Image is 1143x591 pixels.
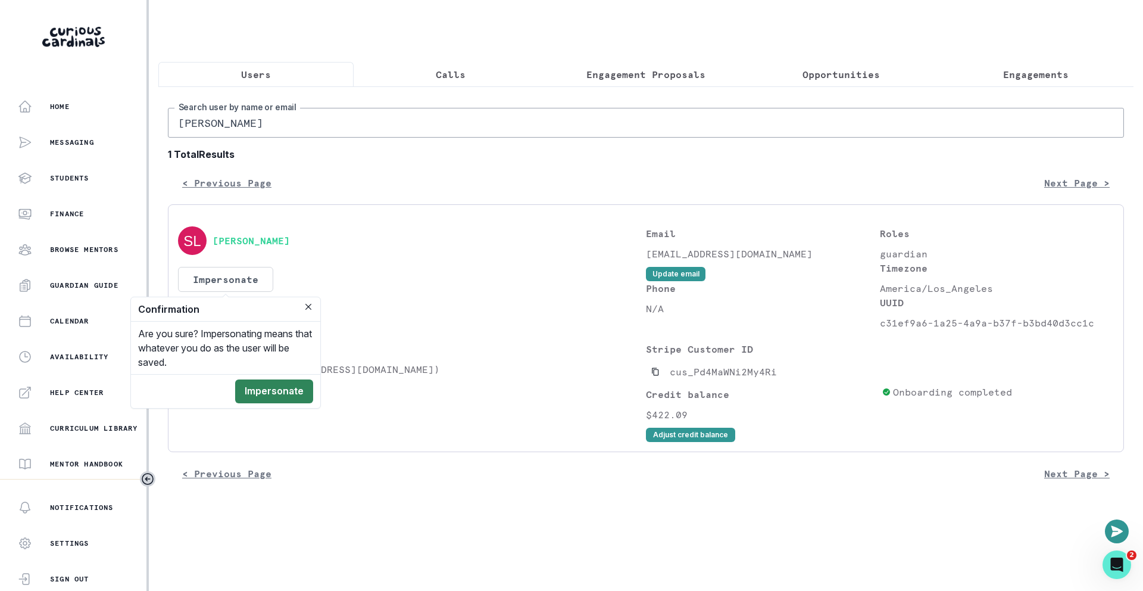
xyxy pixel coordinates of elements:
[646,247,880,261] p: [EMAIL_ADDRESS][DOMAIN_NAME]
[178,226,207,255] img: svg
[50,102,70,111] p: Home
[646,362,665,381] button: Copied to clipboard
[646,267,705,281] button: Update email
[893,385,1012,399] p: Onboarding completed
[50,574,89,584] p: Sign Out
[880,316,1114,330] p: c31ef9a6-1a25-4a9a-b37f-b3bd40d3cc1c
[1105,520,1129,543] button: Open or close messaging widget
[436,67,466,82] p: Calls
[213,235,290,247] button: [PERSON_NAME]
[646,408,877,422] p: $422.09
[646,428,735,442] button: Adjust credit balance
[1127,550,1136,560] span: 2
[131,297,320,322] header: Confirmation
[50,281,118,290] p: Guardian Guide
[50,539,89,548] p: Settings
[168,147,1124,161] b: 1 Total Results
[646,387,877,402] p: Credit balance
[50,352,108,362] p: Availability
[1030,171,1124,195] button: Next Page >
[50,459,123,469] p: Mentor Handbook
[1030,462,1124,486] button: Next Page >
[50,316,89,326] p: Calendar
[178,342,646,356] p: Students
[50,173,89,183] p: Students
[1003,67,1069,82] p: Engagements
[241,67,271,82] p: Users
[131,322,320,374] div: Are you sure? Impersonating means that whatever you do as the user will be saved.
[646,301,880,316] p: N/A
[880,247,1114,261] p: guardian
[42,27,105,47] img: Curious Cardinals Logo
[880,226,1114,241] p: Roles
[50,503,114,512] p: Notifications
[646,281,880,295] p: Phone
[586,67,705,82] p: Engagement Proposals
[50,245,118,254] p: Browse Mentors
[301,300,316,314] button: Close
[646,342,877,356] p: Stripe Customer ID
[140,471,155,487] button: Toggle sidebar
[1103,550,1131,579] iframe: Intercom live chat
[670,365,777,379] p: cus_Pd4MaWNi2My4Ri
[235,380,313,403] button: Impersonate
[50,209,84,219] p: Finance
[178,267,273,292] button: Impersonate
[880,261,1114,275] p: Timezone
[168,171,286,195] button: < Previous Page
[880,281,1114,295] p: America/Los_Angeles
[168,462,286,486] button: < Previous Page
[880,295,1114,310] p: UUID
[50,138,94,147] p: Messaging
[50,424,138,433] p: Curriculum Library
[646,226,880,241] p: Email
[802,67,880,82] p: Opportunities
[50,388,104,397] p: Help Center
[178,362,646,377] p: [PERSON_NAME] ([EMAIL_ADDRESS][DOMAIN_NAME])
